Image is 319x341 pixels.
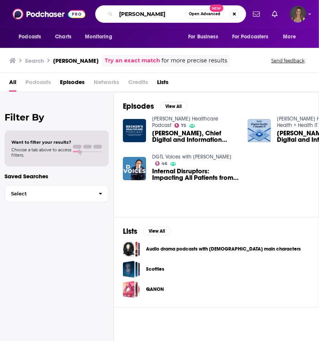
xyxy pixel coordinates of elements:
a: Scotties [123,261,140,278]
a: Internal Disruptors: Impacting All Patients from an Equitable Lens (ft. Dr. Ashis Barad) [152,168,239,181]
a: 46 [155,161,168,166]
a: Scotties [146,265,164,273]
p: Saved Searches [5,173,109,180]
span: Credits [128,76,148,92]
button: Send feedback [269,57,307,64]
a: QANON [146,285,164,293]
button: open menu [80,30,122,44]
button: Show profile menu [290,6,306,22]
a: Lists [157,76,168,92]
h2: Episodes [123,102,154,111]
a: Show notifications dropdown [250,8,263,21]
a: All [9,76,16,92]
span: For Business [188,32,218,42]
span: 46 [162,162,167,165]
input: Search podcasts, credits, & more... [116,8,185,20]
h3: [PERSON_NAME] [53,57,99,64]
a: Episodes [60,76,85,92]
button: open menu [183,30,228,44]
button: View All [160,102,187,111]
img: Internal Disruptors: Impacting All Patients from an Equitable Lens (ft. Dr. Ashis Barad) [123,157,146,180]
button: open menu [227,30,280,44]
span: For Podcasters [232,32,269,42]
span: Want to filter your results? [11,140,71,145]
a: EpisodesView All [123,102,187,111]
button: View All [143,227,171,236]
h2: Filter By [5,112,109,123]
span: for more precise results [162,56,227,65]
button: Select [5,185,109,202]
a: QANON [123,281,140,298]
a: Audio drama podcasts with LGBTQ+ main characters [123,241,140,258]
a: ListsView All [123,227,171,236]
img: User Profile [290,6,306,22]
img: Dr. Ashis Barad, Chief Digital and Information Officer at Allegheny Health Network [123,119,146,142]
button: open menu [13,30,51,44]
span: Charts [55,32,71,42]
a: Dr. Ashis Barad, Chief Digital and Information Officer at Allegheny Health Network [152,130,239,143]
img: Dr. Ashis Barad, Chief Digital and Information Officer at Allegheny Health Network [248,119,271,142]
a: Becker’s Healthcare Podcast [152,116,218,128]
span: Monitoring [85,32,112,42]
span: Select [5,191,93,196]
a: Try an exact match [105,56,160,65]
a: Show notifications dropdown [269,8,281,21]
a: 75 [174,123,187,128]
span: More [283,32,296,42]
span: Logged in as hhughes [290,6,306,22]
h3: Search [25,57,44,64]
span: Networks [94,76,119,92]
a: Charts [50,30,76,44]
div: Search podcasts, credits, & more... [95,5,246,23]
span: Internal Disruptors: Impacting All Patients from an Equitable Lens (ft. [PERSON_NAME]) [152,168,239,181]
button: open menu [278,30,306,44]
span: Open Advanced [189,12,220,16]
span: [PERSON_NAME], Chief Digital and Information Officer at Allegheny Health Network [152,130,239,143]
span: Podcasts [19,32,41,42]
span: New [210,5,223,12]
img: Podchaser - Follow, Share and Rate Podcasts [13,7,85,21]
span: 75 [181,124,186,127]
a: Audio drama podcasts with [DEMOGRAPHIC_DATA] main characters [146,245,301,253]
button: Open AdvancedNew [185,10,224,19]
span: Podcasts [25,76,51,92]
span: Choose a tab above to access filters. [11,147,71,158]
a: DGTL Voices with Ed Marx [152,154,231,160]
h2: Lists [123,227,137,236]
